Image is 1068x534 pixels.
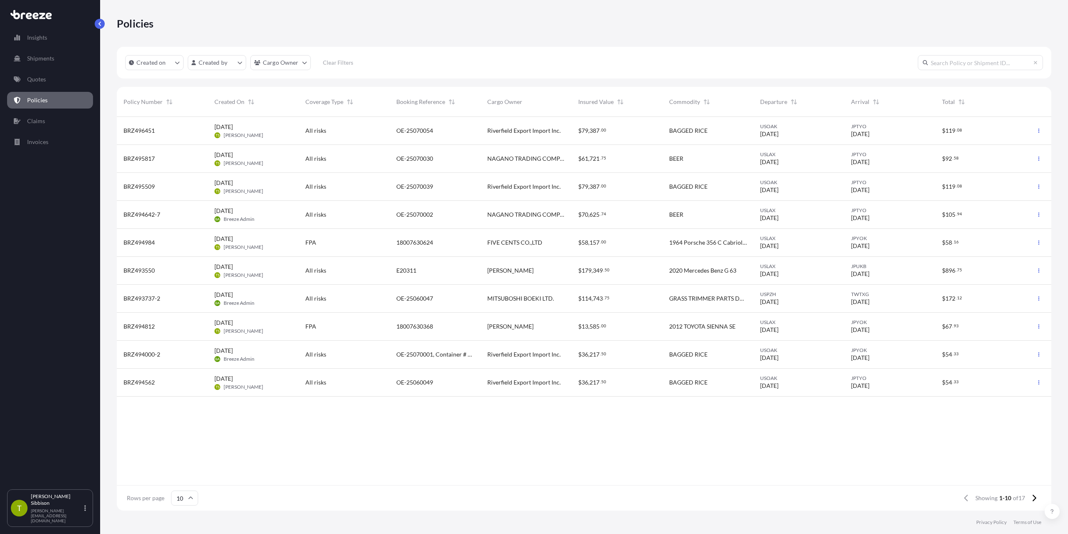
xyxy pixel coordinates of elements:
[851,179,929,186] span: JPTYO
[760,354,778,362] span: [DATE]
[954,157,959,159] span: 58
[851,263,929,270] span: JPUKB
[27,54,54,63] p: Shipments
[952,380,953,383] span: .
[760,319,838,326] span: USLAX
[117,17,154,30] p: Policies
[216,243,219,251] span: TS
[600,185,601,187] span: .
[945,352,952,357] span: 54
[592,296,593,301] span: ,
[216,271,219,279] span: TS
[956,213,957,215] span: .
[588,352,589,357] span: ,
[447,97,457,107] button: Sort
[669,238,747,247] span: 1964 Porsche 356 C Cabriolet
[246,97,256,107] button: Sort
[578,98,614,106] span: Insured Value
[669,98,700,106] span: Commodity
[945,240,952,245] span: 58
[942,324,945,329] span: $
[582,352,588,357] span: 36
[760,130,778,138] span: [DATE]
[305,266,326,275] span: All risks
[224,300,254,306] span: Breeze Admin
[263,58,299,67] p: Cargo Owner
[851,382,869,390] span: [DATE]
[578,380,582,385] span: $
[7,71,93,88] a: Quotes
[123,294,160,303] span: BRZ493737-2
[605,268,610,271] span: 50
[487,294,554,303] span: MITSUBOSHI BOEKI LTD.
[851,375,929,382] span: JPTYO
[669,266,736,275] span: 2020 Mercedes Benz G 63
[582,128,588,134] span: 79
[214,291,233,299] span: [DATE]
[851,98,869,106] span: Arrival
[589,324,599,329] span: 585
[851,130,869,138] span: [DATE]
[589,128,599,134] span: 387
[954,240,959,243] span: 16
[578,324,582,329] span: $
[976,519,1007,526] a: Privacy Policy
[952,157,953,159] span: .
[593,296,603,301] span: 743
[224,132,263,139] span: [PERSON_NAME]
[487,238,542,247] span: FIVE CENTS CO.,LTD
[851,298,869,306] span: [DATE]
[957,296,962,299] span: 12
[188,55,246,70] button: createdBy Filter options
[601,324,606,327] span: 00
[956,268,957,271] span: .
[123,378,155,387] span: BRZ494562
[214,263,233,271] span: [DATE]
[7,29,93,46] a: Insights
[851,214,869,222] span: [DATE]
[27,33,47,42] p: Insights
[582,324,588,329] span: 13
[600,324,601,327] span: .
[7,92,93,109] a: Policies
[942,184,945,190] span: $
[578,296,582,301] span: $
[760,207,838,214] span: USLAX
[954,324,959,327] span: 93
[600,240,601,243] span: .
[954,352,959,355] span: 33
[123,182,155,191] span: BRZ495509
[760,98,787,106] span: Departure
[214,179,233,187] span: [DATE]
[760,263,838,270] span: USLAX
[305,322,316,331] span: FPA
[214,235,233,243] span: [DATE]
[957,129,962,132] span: 08
[601,185,606,187] span: 00
[578,184,582,190] span: $
[589,380,599,385] span: 217
[214,98,244,106] span: Created On
[760,347,838,354] span: USOAK
[600,213,601,215] span: .
[215,215,219,223] span: BA
[669,378,708,387] span: BAGGED RICE
[1013,519,1041,526] a: Terms of Use
[214,319,233,327] span: [DATE]
[945,156,952,162] span: 92
[945,268,955,273] span: 896
[27,117,45,125] p: Claims
[250,55,311,70] button: cargoOwner Filter options
[588,212,589,218] span: ,
[851,326,869,334] span: [DATE]
[957,213,962,215] span: 94
[589,240,599,245] span: 157
[942,98,955,106] span: Total
[224,356,254,362] span: Breeze Admin
[305,154,326,163] span: All risks
[669,154,683,163] span: BEER
[952,240,953,243] span: .
[760,291,838,298] span: USPZH
[600,129,601,132] span: .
